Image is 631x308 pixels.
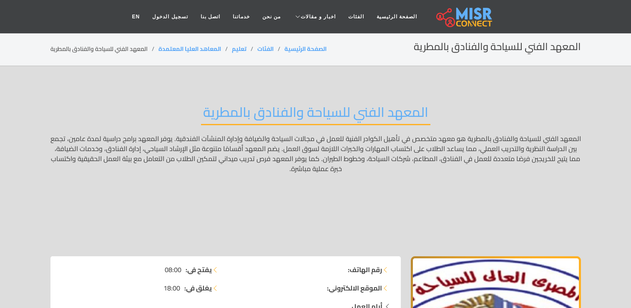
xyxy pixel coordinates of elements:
[257,43,274,54] a: الفئات
[50,134,581,244] p: المعهد الفني للسياحة والفنادق بالمطرية هو معهد متخصص في تأهيل الكوادر الفنية للعمل في مجالات السي...
[194,9,226,25] a: اتصل بنا
[158,43,221,54] a: المعاهد العليا المعتمدة
[256,9,287,25] a: من نحن
[342,9,370,25] a: الفئات
[370,9,423,25] a: الصفحة الرئيسية
[436,6,492,27] img: main.misr_connect
[414,41,581,53] h2: المعهد الفني للسياحة والفنادق بالمطرية
[163,283,180,293] span: 18:00
[165,265,181,275] span: 08:00
[186,265,212,275] strong: يفتح في:
[232,43,246,54] a: تعليم
[201,104,430,125] h2: المعهد الفني للسياحة والفنادق بالمطرية
[284,43,327,54] a: الصفحة الرئيسية
[50,45,158,53] li: المعهد الفني للسياحة والفنادق بالمطرية
[226,9,256,25] a: خدماتنا
[301,13,336,20] span: اخبار و مقالات
[327,283,382,293] strong: الموقع الالكتروني:
[126,9,146,25] a: EN
[146,9,194,25] a: تسجيل الدخول
[348,265,382,275] strong: رقم الهاتف:
[287,9,342,25] a: اخبار و مقالات
[184,283,212,293] strong: يغلق في:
